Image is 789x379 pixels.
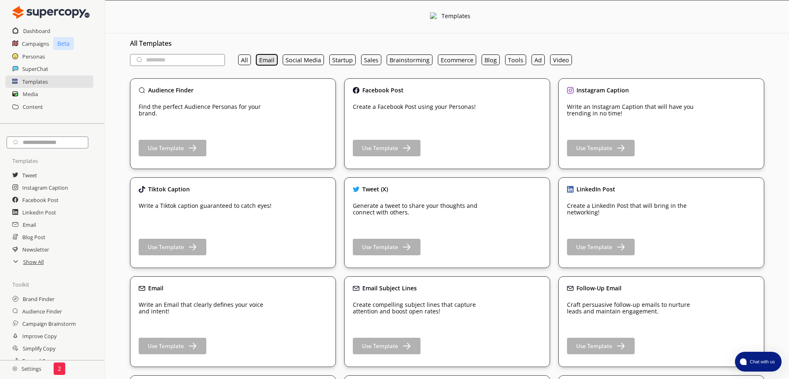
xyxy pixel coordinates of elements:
[353,285,359,292] img: Close
[148,284,163,292] b: Email
[139,285,145,292] img: Close
[22,206,56,219] a: LinkedIn Post
[22,38,49,50] a: Campaigns
[238,54,251,65] button: All
[22,330,57,342] a: Improve Copy
[22,318,76,330] a: Campaign Brainstorm
[576,342,612,350] b: Use Template
[139,338,206,354] button: Use Template
[550,54,572,65] button: Video
[567,285,574,292] img: Close
[130,37,764,49] h3: All Templates
[567,338,635,354] button: Use Template
[567,301,703,315] p: Craft persuasive follow-up emails to nurture leads and maintain engagement.
[353,104,476,110] p: Create a Facebook Post using your Personas!
[148,342,184,350] b: Use Template
[22,305,62,318] a: Audience Finder
[353,140,420,156] button: Use Template
[362,185,388,193] b: Tweet (X)
[148,243,184,251] b: Use Template
[576,284,621,292] b: Follow-Up Email
[23,219,36,231] a: Email
[23,88,38,100] a: Media
[22,63,48,75] a: SuperChat
[746,358,777,365] span: Chat with us
[353,87,359,94] img: Close
[23,342,55,355] a: Simplify Copy
[505,54,526,65] button: Tools
[22,50,45,63] a: Personas
[361,54,381,65] button: Sales
[283,54,324,65] button: Social Media
[353,338,420,354] button: Use Template
[23,25,50,37] a: Dashboard
[22,243,49,256] a: Newsletter
[148,185,190,193] b: Tiktok Caption
[576,243,612,251] b: Use Template
[576,144,612,152] b: Use Template
[362,86,404,94] b: Facebook Post
[362,342,398,350] b: Use Template
[22,194,59,206] a: Facebook Post
[22,75,48,88] a: Templates
[256,54,277,65] button: Email
[482,54,500,65] button: Blog
[139,202,272,209] p: Write a Tiktok caption guaranteed to catch eyes!
[23,256,44,268] a: Show All
[532,54,545,65] button: Ad
[22,169,37,181] a: Tweet
[353,301,489,315] p: Create compelling subject lines that capture attention and boost open rates!
[353,202,489,216] p: Generate a tweet to share your thoughts and connect with others.
[139,104,275,117] p: Find the perfect Audience Personas for your brand.
[58,365,61,372] p: 2
[567,104,703,117] p: Write an Instagram Caption that will have you trending in no time!
[12,4,90,21] img: Close
[362,243,398,251] b: Use Template
[22,181,68,194] a: Instagram Caption
[139,140,206,156] button: Use Template
[576,185,615,193] b: LinkedIn Post
[430,12,437,20] img: Close
[735,352,782,372] button: atlas-launcher
[12,366,17,371] img: Close
[438,54,476,65] button: Ecommerce
[576,86,629,94] b: Instagram Caption
[353,239,420,255] button: Use Template
[567,186,574,193] img: Close
[23,101,43,113] a: Content
[567,202,703,216] p: Create a LinkedIn Post that will bring in the networking!
[139,239,206,255] button: Use Template
[139,186,145,193] img: Close
[139,87,145,94] img: Close
[148,144,184,152] b: Use Template
[148,86,194,94] b: Audience Finder
[567,239,635,255] button: Use Template
[442,13,470,21] div: Templates
[22,231,45,243] a: Blog Post
[329,54,356,65] button: Startup
[22,355,54,367] a: Expand Copy
[567,87,574,94] img: Close
[23,293,54,305] a: Brand Finder
[362,144,398,152] b: Use Template
[387,54,432,65] button: Brainstorming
